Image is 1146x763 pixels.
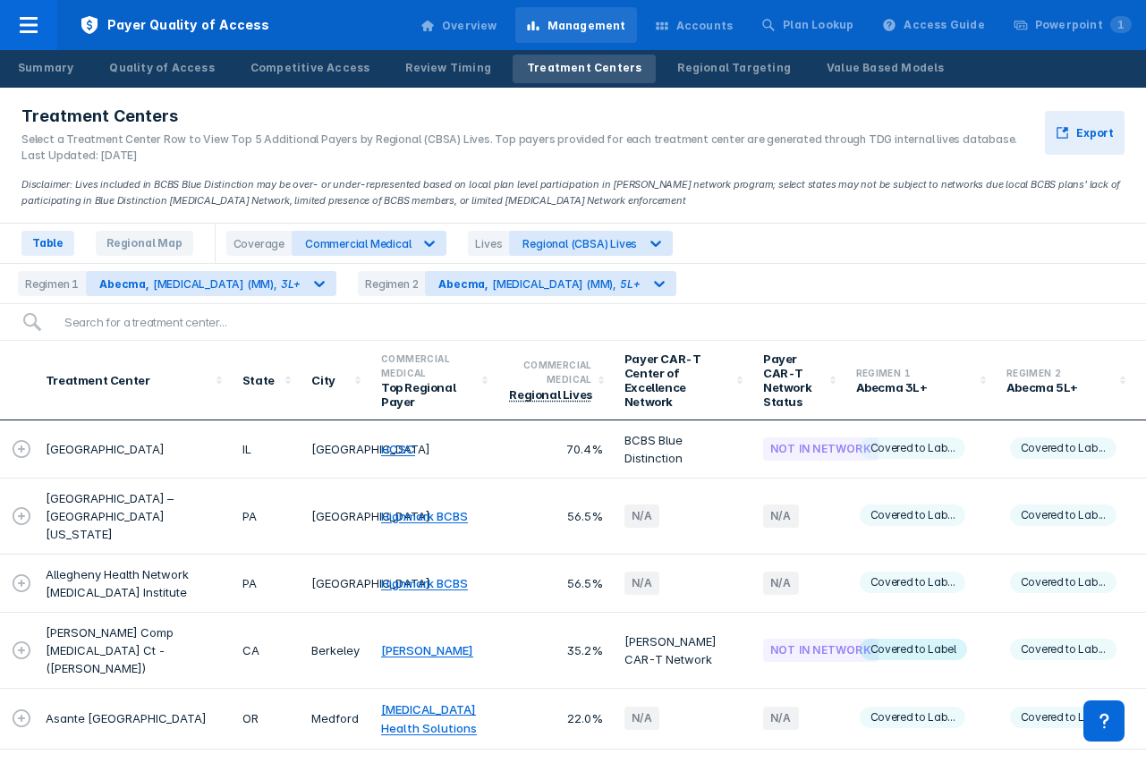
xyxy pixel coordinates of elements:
[281,277,301,291] div: 3L+
[509,388,591,403] div: Regional Lives
[381,352,476,380] div: Commercial Medical
[860,707,966,728] span: Covered to Lab...
[410,7,508,43] a: Overview
[99,277,149,291] div: Abecma ,
[1010,572,1116,593] span: Covered to Lab...
[96,231,193,256] span: Regional Map
[763,504,799,528] div: N/A
[301,555,370,613] td: [GEOGRAPHIC_DATA]
[232,689,301,750] td: OR
[1076,125,1114,141] span: Export
[676,18,734,34] div: Accounts
[46,373,210,387] div: Treatment Center
[18,271,86,296] div: Regimen 1
[614,613,752,689] td: [PERSON_NAME] CAR-T Network
[391,55,505,83] a: Review Timing
[242,373,280,387] div: State
[232,613,301,689] td: CA
[232,479,301,555] td: PA
[522,237,637,250] div: Regional (CBSA) Lives
[1045,111,1125,155] button: Export
[677,60,791,76] div: Regional Targeting
[35,420,232,479] td: [GEOGRAPHIC_DATA]
[226,231,292,256] div: Coverage
[904,17,984,33] div: Access Guide
[21,231,74,256] span: Table
[860,504,966,526] span: Covered to Lab...
[515,7,637,43] a: Management
[614,420,752,479] td: BCBS Blue Distinction
[381,577,468,591] a: Highmark BCBS
[1110,16,1132,33] span: 1
[442,18,497,34] div: Overview
[301,479,370,555] td: [GEOGRAPHIC_DATA]
[381,702,477,735] a: [MEDICAL_DATA] Health Solutions
[35,555,232,613] td: Allegheny Health Network [MEDICAL_DATA] Institute
[497,689,613,750] td: 22.0%
[644,7,744,43] a: Accounts
[95,55,228,83] a: Quality of Access
[763,707,799,730] div: N/A
[497,479,613,555] td: 56.5%
[860,639,967,660] span: Covered to Label
[856,380,974,394] div: Abecma 3L+
[1010,707,1116,728] span: Covered to Lab...
[232,420,301,479] td: IL
[548,18,626,34] div: Management
[236,55,385,83] a: Competitive Access
[620,277,640,291] div: 5L+
[54,304,1125,340] input: Search for a treatment center...
[4,55,88,83] a: Summary
[624,707,660,730] div: N/A
[497,555,613,613] td: 56.5%
[109,60,214,76] div: Quality of Access
[21,106,178,127] span: Treatment Centers
[381,510,468,524] a: Highmark BCBS
[99,277,301,291] div: [MEDICAL_DATA] (MM) ,
[624,572,660,595] div: N/A
[624,352,731,409] div: Payer CAR-T Center of Excellence Network
[381,380,476,409] div: Top Regional Payer
[18,60,73,76] div: Summary
[21,131,1032,164] div: Select a Treatment Center Row to View Top 5 Additional Payers by Regional (CBSA) Lives. Top payer...
[508,358,591,386] div: Commercial Medical
[812,55,959,83] a: Value Based Models
[1010,639,1116,660] span: Covered to Lab...
[405,60,491,76] div: Review Timing
[35,689,232,750] td: Asante [GEOGRAPHIC_DATA]
[381,443,415,457] a: HCSC
[763,437,879,461] div: Not In Network
[856,366,974,380] div: Regimen 1
[497,420,613,479] td: 70.4%
[232,555,301,613] td: PA
[250,60,370,76] div: Competitive Access
[624,504,660,528] div: N/A
[1035,17,1132,33] div: Powerpoint
[305,237,411,250] div: Commercial Medical
[827,60,945,76] div: Value Based Models
[438,277,488,291] div: Abecma ,
[1010,437,1116,459] span: Covered to Lab...
[763,352,824,409] div: Payer CAR-T Network Status
[860,437,966,459] span: Covered to Lab...
[358,271,425,296] div: Regimen 2
[663,55,805,83] a: Regional Targeting
[763,639,879,662] div: Not In Network
[438,277,640,291] div: [MEDICAL_DATA] (MM) ,
[1006,380,1114,394] div: Abecma 5L+
[783,17,853,33] div: Plan Lookup
[381,644,473,658] a: [PERSON_NAME]
[35,479,232,555] td: [GEOGRAPHIC_DATA] – [GEOGRAPHIC_DATA][US_STATE]
[301,613,370,689] td: Berkeley
[35,613,232,689] td: [PERSON_NAME] Comp [MEDICAL_DATA] Ct - ([PERSON_NAME])
[1010,504,1116,526] span: Covered to Lab...
[497,613,613,689] td: 35.2%
[860,572,966,593] span: Covered to Lab...
[527,60,641,76] div: Treatment Centers
[1006,366,1114,380] div: Regimen 2
[301,420,370,479] td: [GEOGRAPHIC_DATA]
[301,689,370,750] td: Medford
[763,572,799,595] div: N/A
[513,55,656,83] a: Treatment Centers
[468,231,509,256] div: Lives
